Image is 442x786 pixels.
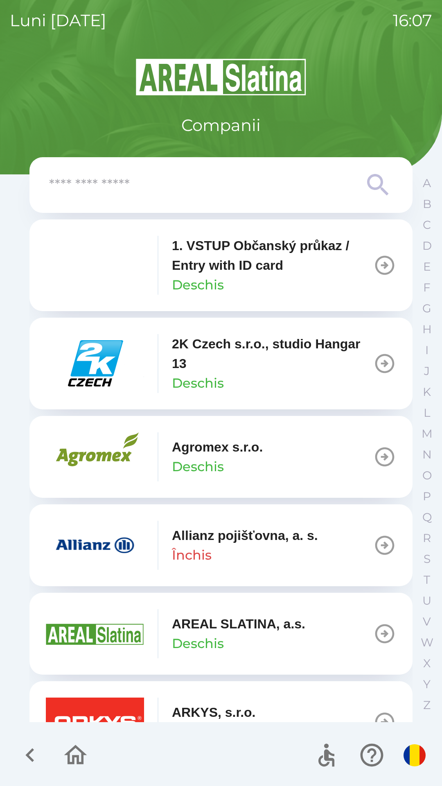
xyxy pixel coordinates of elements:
p: V [423,614,431,629]
p: T [424,573,430,587]
p: P [423,489,431,504]
p: ARKYS, s.r.o. [172,702,256,722]
p: Deschis [172,457,224,477]
button: U [417,590,437,611]
p: J [424,364,430,378]
button: Q [417,507,437,528]
p: 1. VSTUP Občanský průkaz / Entry with ID card [172,236,373,275]
button: S [417,549,437,569]
button: N [417,444,437,465]
p: Z [423,698,431,712]
button: D [417,235,437,256]
p: Deschis [172,373,224,393]
p: AREAL SLATINA, a.s. [172,614,305,634]
p: I [425,343,428,357]
button: L [417,402,437,423]
p: luni [DATE] [10,8,106,33]
p: S [424,552,431,566]
button: A [417,173,437,194]
p: U [422,594,431,608]
button: K [417,382,437,402]
img: aad3f322-fb90-43a2-be23-5ead3ef36ce5.png [46,609,144,658]
button: Z [417,695,437,716]
button: M [417,423,437,444]
p: F [423,280,431,295]
img: 33c739ec-f83b-42c3-a534-7980a31bd9ae.png [46,432,144,481]
p: N [422,447,432,462]
p: O [422,468,432,483]
p: Companii [181,113,261,138]
p: D [422,239,432,253]
img: 79c93659-7a2c-460d-85f3-2630f0b529cc.png [46,241,144,290]
button: Y [417,674,437,695]
button: F [417,277,437,298]
button: AREAL SLATINA, a.s.Deschis [29,593,413,675]
p: C [423,218,431,232]
button: Allianz pojišťovna, a. s.Închis [29,504,413,586]
p: G [422,301,431,316]
p: W [421,635,433,650]
p: Închis [172,545,212,565]
p: Allianz pojišťovna, a. s. [172,526,318,545]
p: Y [423,677,431,691]
p: A [423,176,431,190]
button: T [417,569,437,590]
button: G [417,298,437,319]
button: 1. VSTUP Občanský průkaz / Entry with ID cardDeschis [29,219,413,311]
img: 5feb7022-72b1-49ea-9745-3ad821b03008.png [46,698,144,747]
button: H [417,319,437,340]
button: I [417,340,437,361]
img: ro flag [404,744,426,766]
p: L [424,406,430,420]
button: W [417,632,437,653]
button: B [417,194,437,215]
button: R [417,528,437,549]
p: 2K Czech s.r.o., studio Hangar 13 [172,334,373,373]
p: M [422,427,433,441]
button: V [417,611,437,632]
p: Deschis [172,634,224,653]
button: E [417,256,437,277]
button: Agromex s.r.o.Deschis [29,416,413,498]
img: Logo [29,57,413,97]
button: ARKYS, s.r.o.Deschis [29,681,413,763]
p: R [423,531,431,545]
button: J [417,361,437,382]
button: 2K Czech s.r.o., studio Hangar 13Deschis [29,318,413,409]
p: B [423,197,431,211]
img: 46855577-05aa-44e5-9e88-426d6f140dc0.png [46,339,144,388]
p: Agromex s.r.o. [172,437,263,457]
p: 16:07 [393,8,432,33]
button: X [417,653,437,674]
p: Q [422,510,432,524]
button: O [417,465,437,486]
img: f3415073-8ef0-49a2-9816-fbbc8a42d535.png [46,521,144,570]
p: Deschis [172,275,224,295]
button: P [417,486,437,507]
p: X [423,656,431,671]
p: E [423,260,431,274]
p: H [422,322,432,337]
p: K [423,385,431,399]
button: C [417,215,437,235]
